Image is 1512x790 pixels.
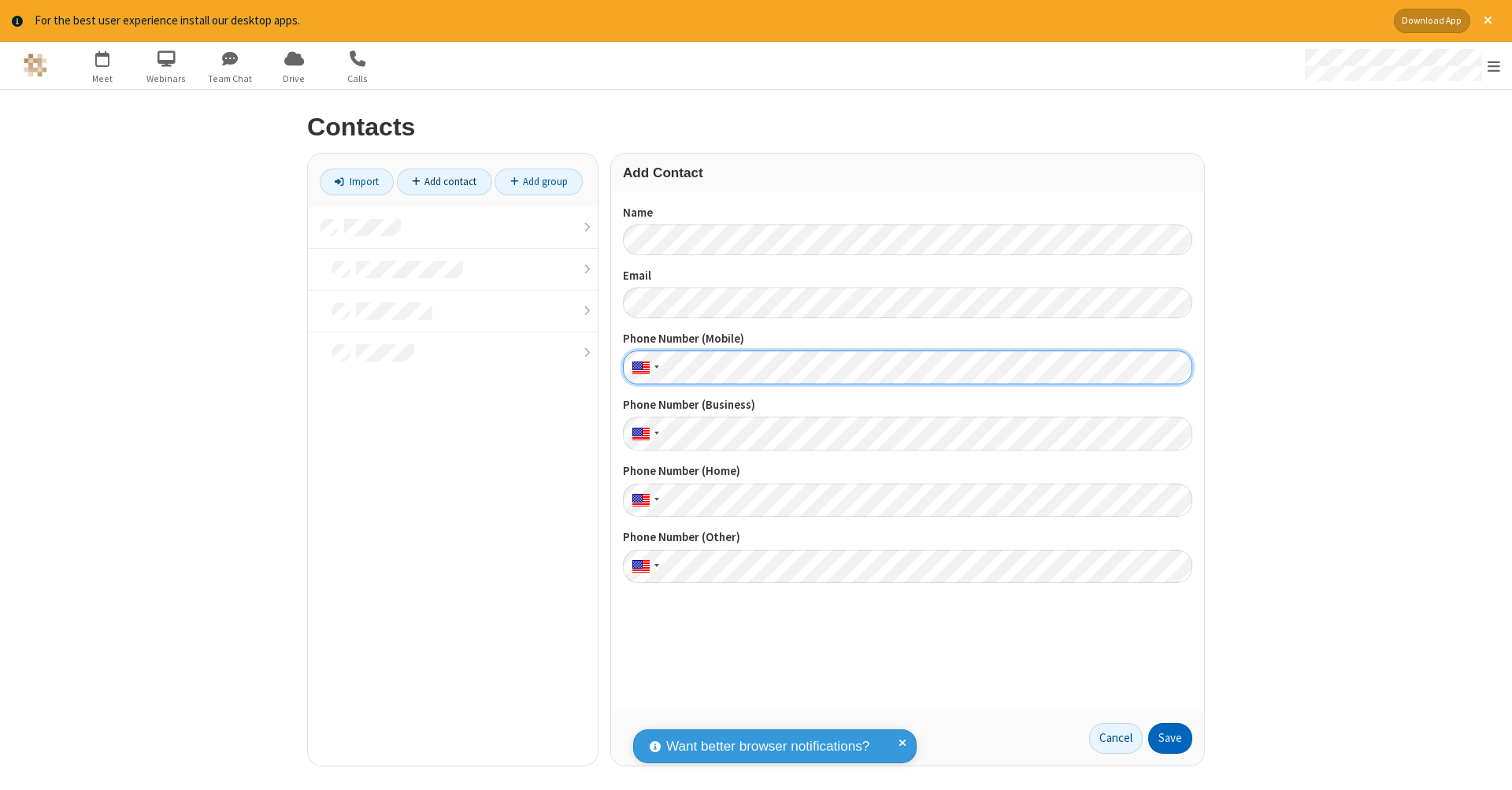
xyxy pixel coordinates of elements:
div: United States: + 1 [623,550,664,584]
label: Phone Number (Other) [623,529,1192,547]
span: Drive [265,72,324,86]
button: Logo [6,42,65,89]
h3: Add Contact [623,165,1192,180]
div: United States: + 1 [623,350,664,384]
div: For the best user experience install our desktop apps. [35,12,1382,30]
label: Email [623,267,1192,285]
span: Want better browser notifications? [666,736,869,757]
a: Import [320,169,394,195]
div: United States: + 1 [623,417,664,451]
span: Webinars [137,72,196,86]
div: United States: + 1 [623,484,664,517]
label: Name [623,204,1192,222]
span: Meet [73,72,132,86]
a: Add contact [397,169,492,195]
div: Open menu [1290,42,1512,89]
img: QA Selenium DO NOT DELETE OR CHANGE [24,54,47,77]
label: Phone Number (Business) [623,396,1192,414]
a: Add group [495,169,583,195]
button: Save [1148,723,1192,755]
label: Phone Number (Mobile) [623,330,1192,348]
a: Cancel [1089,723,1143,755]
button: Close alert [1476,9,1500,33]
label: Phone Number (Home) [623,462,1192,480]
h2: Contacts [307,113,1205,141]
button: Download App [1394,9,1470,33]
span: Calls [328,72,387,86]
span: Team Chat [201,72,260,86]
